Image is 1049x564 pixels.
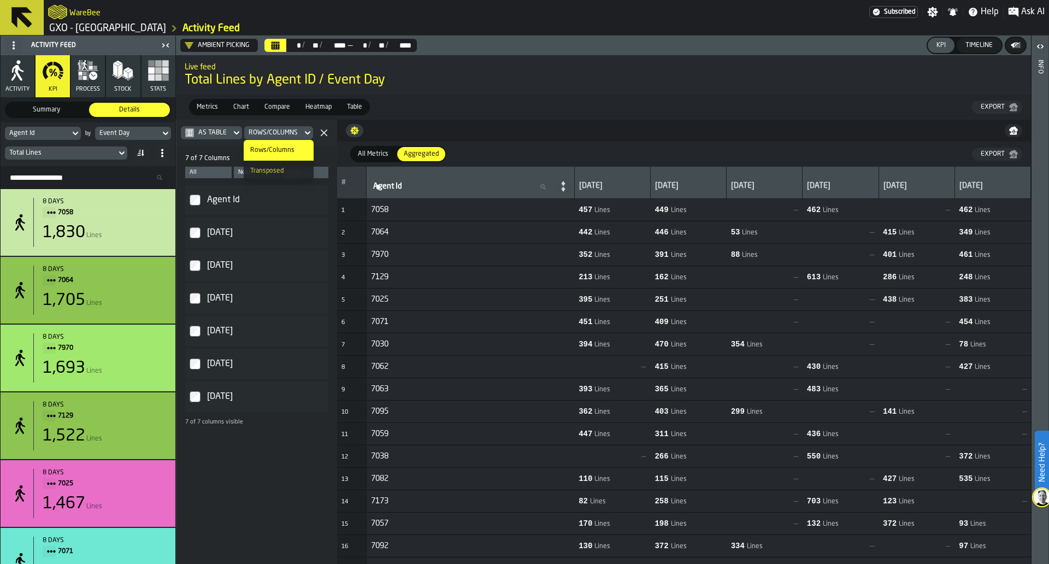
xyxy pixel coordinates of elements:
[747,543,763,550] span: Lines
[8,105,85,115] span: Summary
[58,342,158,354] span: 7970
[959,295,973,304] span: 383
[1021,5,1045,19] span: Ask AI
[49,22,166,34] a: link-to-/wh/i/ae0cd702-8cb1-4091-b3be-0aee77957c79
[43,266,167,273] div: 8 days
[823,431,839,438] span: Lines
[594,296,610,304] span: Lines
[353,149,393,159] span: All Metrics
[731,205,798,214] span: —
[3,37,158,54] div: Activity Feed
[43,469,167,490] div: Title
[190,287,324,309] label: InputCheckbox-label-react-aria9200233365-:r3t:
[899,408,915,416] span: Lines
[579,205,592,214] span: 457
[260,102,294,112] span: Compare
[579,228,592,237] span: 442
[590,498,606,506] span: Lines
[185,167,232,178] button: button-
[959,228,973,237] span: 349
[883,181,950,192] div: [DATE]
[298,99,339,115] label: button-switch-multi-Heatmap
[823,363,839,371] span: Lines
[373,182,402,191] span: label
[250,146,294,154] span: Rows/Columns
[5,146,127,160] div: DropdownMenuValue-eventsCount
[923,7,942,17] label: button-toggle-Settings
[341,252,345,258] span: 3
[899,498,915,506] span: Lines
[579,181,646,192] div: [DATE]
[671,296,687,304] span: Lines
[671,274,687,281] span: Lines
[807,181,874,192] div: [DATE]
[1,189,175,256] div: stat-
[388,41,412,50] div: Select date range
[180,39,258,52] div: DropdownMenuValue-TmK94kQkw9xMGbuopW5fq
[671,207,687,214] span: Lines
[899,475,915,483] span: Lines
[305,41,320,50] div: Select date range
[258,100,297,114] div: thumb
[43,494,85,514] div: 1,467
[190,260,201,271] input: InputCheckbox-label-react-aria9200233365-:r3s:
[655,228,668,237] span: 446
[69,7,101,17] h2: Sub Title
[1005,124,1022,137] button: button-
[671,520,687,528] span: Lines
[970,520,986,528] span: Lines
[823,520,839,528] span: Lines
[340,100,369,114] div: thumb
[671,341,687,349] span: Lines
[89,103,170,117] div: thumb
[371,180,555,194] input: label
[301,102,336,112] span: Heatmap
[182,22,240,34] a: link-to-/wh/i/ae0cd702-8cb1-4091-b3be-0aee77957c79/feed/fdc57e91-80c9-44dd-92cd-81c982b068f3
[671,363,687,371] span: Lines
[250,167,284,175] span: Transposed
[86,367,102,375] span: Lines
[671,475,687,483] span: Lines
[9,130,66,137] div: DropdownMenuValue-agentId
[655,250,668,259] span: 391
[959,318,973,326] span: 454
[928,38,954,53] button: button-KPI
[86,232,102,239] span: Lines
[981,5,999,19] span: Help
[185,61,1022,72] h2: Sub Title
[347,41,353,50] span: —
[959,273,973,281] span: 248
[579,273,592,281] span: 213
[185,41,249,50] div: DropdownMenuValue-TmK94kQkw9xMGbuopW5fq
[594,274,610,281] span: Lines
[346,124,363,137] button: button-
[671,431,687,438] span: Lines
[371,41,386,50] div: Select date range
[386,41,388,50] div: /
[341,320,345,326] span: 6
[43,537,167,544] div: 8 days
[353,41,368,50] div: Select date range
[731,273,798,281] span: —
[76,86,100,93] span: process
[5,127,81,140] div: DropdownMenuValue-agentId
[158,39,173,52] label: button-toggle-Close me
[399,149,443,159] span: Aggregated
[339,99,370,115] label: button-switch-multi-Table
[48,22,546,35] nav: Breadcrumb
[579,340,592,349] span: 394
[302,41,305,50] div: /
[190,227,201,238] input: InputCheckbox-label-react-aria9200233365-:r3r:
[43,198,167,219] div: Title
[226,99,257,115] label: button-switch-multi-Chart
[594,520,610,528] span: Lines
[43,266,167,286] div: Title
[823,386,839,393] span: Lines
[957,38,1001,53] button: button-Timeline
[1032,36,1048,564] header: Info
[972,148,1022,161] button: button-Export
[959,181,1026,192] div: [DATE]
[975,363,991,371] span: Lines
[249,129,298,137] span: Rows/Columns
